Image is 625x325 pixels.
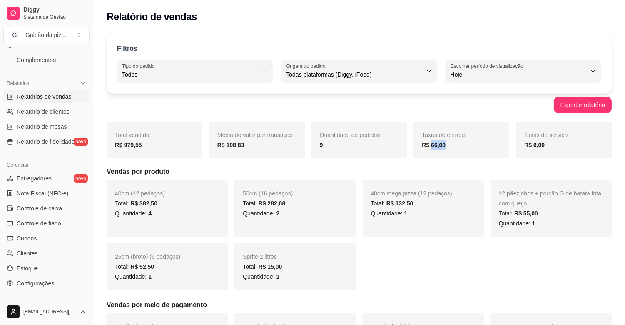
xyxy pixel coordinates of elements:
[17,137,75,146] span: Relatório de fidelidade
[3,158,90,172] div: Gerenciar
[451,62,526,70] label: Escolher período de visualização
[23,14,86,20] span: Sistema de Gestão
[371,190,452,197] span: 40cm mega pizza (12 pedaços)
[17,204,62,212] span: Controle de caixa
[17,92,72,101] span: Relatórios de vendas
[10,31,19,39] span: G
[17,189,68,197] span: Nota Fiscal (NFC-e)
[3,3,90,23] a: DiggySistema de Gestão
[115,263,154,270] span: Total:
[371,210,408,217] span: Quantidade:
[451,70,586,79] span: Hoje
[217,142,244,148] strong: R$ 108,83
[115,210,152,217] span: Quantidade:
[446,60,601,83] button: Escolher período de visualizaçãoHoje
[115,132,149,138] span: Total vendido
[243,190,293,197] span: 50cm (16 pedaços)
[117,60,273,83] button: Tipo do pedidoTodos
[17,279,54,287] span: Configurações
[286,62,328,70] label: Origem do pedido
[17,56,56,64] span: Complementos
[115,273,152,280] span: Quantidade:
[17,264,38,272] span: Estoque
[130,263,154,270] span: R$ 52,50
[320,142,323,148] strong: 9
[404,210,408,217] span: 1
[217,132,293,138] span: Média de valor por transação
[130,200,157,207] span: R$ 382,50
[243,273,279,280] span: Quantidade:
[499,190,601,207] span: 12 pãezinhos + porção G de batata frita com queijo
[17,107,70,116] span: Relatório de clientes
[107,300,612,310] h5: Vendas por meio de pagamento
[243,200,285,207] span: Total:
[3,187,90,200] a: Nota Fiscal (NFC-e)
[17,219,61,227] span: Controle de fiado
[3,247,90,260] a: Clientes
[276,210,279,217] span: 2
[17,234,37,242] span: Cupons
[243,253,277,260] span: Sprite 2 litros
[281,60,437,83] button: Origem do pedidoTodas plataformas (Diggy, iFood)
[3,172,90,185] a: Entregadoresnovo
[3,302,90,322] button: [EMAIL_ADDRESS][DOMAIN_NAME]
[259,200,286,207] span: R$ 282,08
[23,308,76,315] span: [EMAIL_ADDRESS][DOMAIN_NAME]
[3,53,90,67] a: Complementos
[17,122,67,131] span: Relatório de mesas
[3,27,90,43] button: Select a team
[122,70,258,79] span: Todos
[276,273,279,280] span: 1
[532,220,535,227] span: 1
[3,120,90,133] a: Relatório de mesas
[422,132,466,138] span: Taxas de entrega
[3,202,90,215] a: Controle de caixa
[499,220,535,227] span: Quantidade:
[25,31,66,39] div: Galpão da piz ...
[3,217,90,230] a: Controle de fiado
[3,135,90,148] a: Relatório de fidelidadenovo
[499,210,538,217] span: Total:
[115,200,157,207] span: Total:
[286,70,422,79] span: Todas plataformas (Diggy, iFood)
[117,44,137,54] p: Filtros
[259,263,282,270] span: R$ 15,00
[17,174,52,182] span: Entregadores
[422,142,446,148] strong: R$ 66,00
[148,210,152,217] span: 4
[386,200,413,207] span: R$ 132,50
[115,253,180,260] span: 25cm (broto) (6 pedaços)
[514,210,538,217] span: R$ 55,00
[3,105,90,118] a: Relatório de clientes
[371,200,413,207] span: Total:
[554,97,612,113] button: Exportar relatório
[107,10,197,23] h2: Relatório de vendas
[122,62,157,70] label: Tipo do pedido
[7,80,29,87] span: Relatórios
[3,90,90,103] a: Relatórios de vendas
[107,167,612,177] h5: Vendas por produto
[115,190,165,197] span: 40cm (12 pedaços)
[17,249,38,257] span: Clientes
[320,132,380,138] span: Quantidade de pedidos
[524,142,545,148] strong: R$ 0,00
[115,142,142,148] strong: R$ 979,55
[524,132,568,138] span: Taxas de serviço
[243,210,279,217] span: Quantidade:
[243,263,282,270] span: Total:
[3,232,90,245] a: Cupons
[3,262,90,275] a: Estoque
[23,6,86,14] span: Diggy
[3,277,90,290] a: Configurações
[148,273,152,280] span: 1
